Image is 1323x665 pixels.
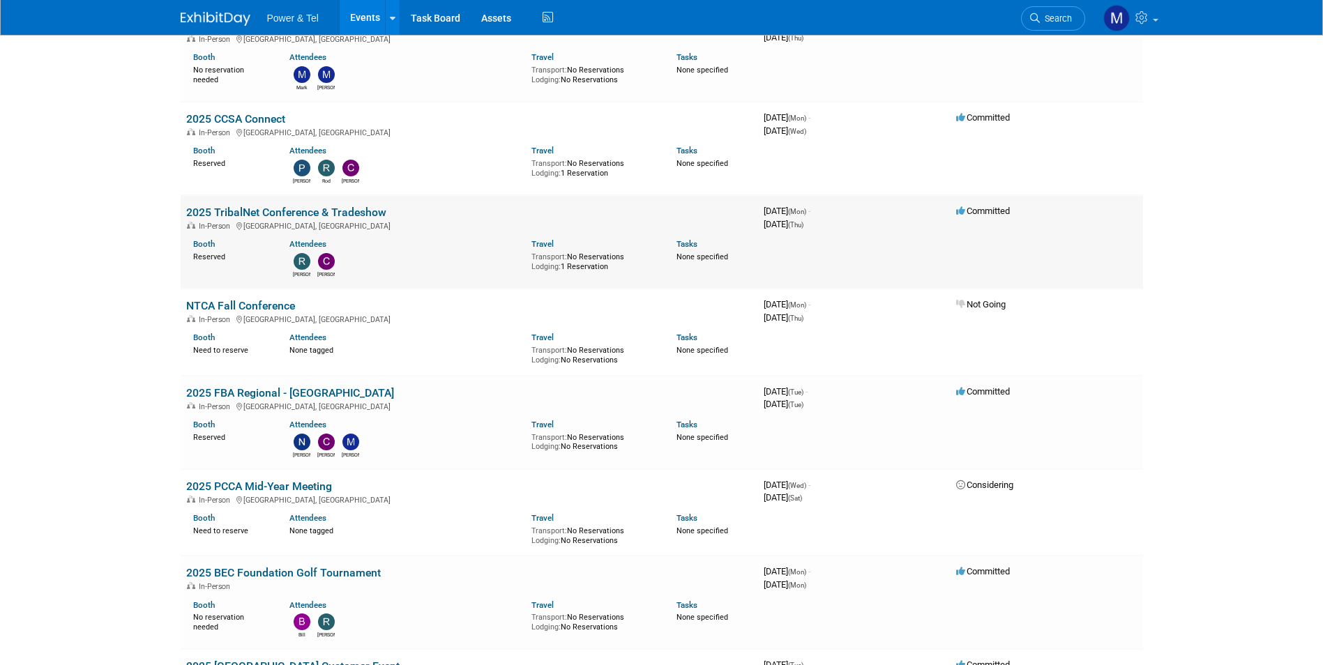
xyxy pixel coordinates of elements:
span: In-Person [199,582,234,591]
div: Mike Melnick [342,450,359,459]
div: Chad Smith [317,270,335,278]
span: Lodging: [531,442,561,451]
div: [GEOGRAPHIC_DATA], [GEOGRAPHIC_DATA] [186,126,753,137]
span: Lodging: [531,262,561,271]
div: No Reservations No Reservations [531,343,656,365]
span: Power & Tel [267,13,319,24]
div: No reservation needed [193,63,269,84]
a: Booth [193,600,215,610]
a: Booth [193,420,215,429]
a: Tasks [676,332,697,342]
img: Madalyn Bobbitt [1103,5,1130,31]
span: [DATE] [764,32,803,43]
span: Considering [956,480,1013,490]
div: [GEOGRAPHIC_DATA], [GEOGRAPHIC_DATA] [186,33,753,44]
a: 2025 BEC Foundation Golf Tournament [186,566,381,579]
span: - [806,386,808,397]
span: [DATE] [764,480,810,490]
span: [DATE] [764,112,810,123]
img: Clint Read [342,160,359,176]
span: - [808,299,810,309]
span: [DATE] [764,206,810,216]
img: Rod Philp [318,160,335,176]
div: Clint Read [342,176,359,185]
img: In-Person Event [187,315,195,322]
img: In-Person Event [187,402,195,409]
span: [DATE] [764,299,810,309]
a: Travel [531,332,554,342]
a: Booth [193,332,215,342]
span: Lodging: [531,536,561,545]
span: Lodging: [531,75,561,84]
a: Travel [531,420,554,429]
span: None specified [676,252,728,261]
a: 2025 PCCA Mid-Year Meeting [186,480,332,493]
span: - [808,112,810,123]
span: [DATE] [764,579,806,590]
span: - [808,566,810,576]
a: Tasks [676,146,697,155]
span: [DATE] [764,312,803,323]
div: No Reservations 1 Reservation [531,250,656,271]
div: Rod Philp [317,176,335,185]
span: In-Person [199,315,234,324]
div: None tagged [289,343,521,356]
img: Chad Smith [318,434,335,450]
span: Transport: [531,159,567,168]
a: Tasks [676,52,697,62]
span: (Thu) [788,314,803,322]
div: [GEOGRAPHIC_DATA], [GEOGRAPHIC_DATA] [186,220,753,231]
a: Booth [193,513,215,523]
img: In-Person Event [187,35,195,42]
span: (Wed) [788,482,806,489]
div: Chad Smith [317,450,335,459]
span: None specified [676,346,728,355]
span: (Mon) [788,114,806,122]
a: 2025 TribalNet Conference & Tradeshow [186,206,386,219]
a: Travel [531,52,554,62]
span: None specified [676,613,728,622]
div: No Reservations No Reservations [531,610,656,632]
a: Travel [531,513,554,523]
div: [GEOGRAPHIC_DATA], [GEOGRAPHIC_DATA] [186,400,753,411]
div: No Reservations No Reservations [531,523,656,545]
span: None specified [676,526,728,535]
span: (Mon) [788,581,806,589]
div: Reserved [193,156,269,169]
span: (Sat) [788,494,802,502]
a: Travel [531,146,554,155]
a: Attendees [289,420,326,429]
span: [DATE] [764,386,808,397]
span: In-Person [199,402,234,411]
span: [DATE] [764,125,806,136]
span: Transport: [531,252,567,261]
img: Bill Rinehardt [294,613,310,630]
div: Paul Beit [293,176,310,185]
span: None specified [676,433,728,442]
span: None specified [676,159,728,168]
span: Transport: [531,613,567,622]
img: ExhibitDay [181,12,250,26]
img: In-Person Event [187,496,195,503]
span: In-Person [199,128,234,137]
span: (Thu) [788,221,803,229]
div: No Reservations No Reservations [531,63,656,84]
div: [GEOGRAPHIC_DATA], [GEOGRAPHIC_DATA] [186,494,753,505]
span: [DATE] [764,219,803,229]
span: (Mon) [788,568,806,576]
a: Booth [193,52,215,62]
img: Mike Melnick [342,434,359,450]
a: Attendees [289,146,326,155]
a: Tasks [676,600,697,610]
span: - [808,206,810,216]
span: Transport: [531,433,567,442]
div: Reserved [193,250,269,262]
span: In-Person [199,222,234,231]
div: None tagged [289,523,521,536]
a: Attendees [289,239,326,249]
a: Travel [531,600,554,610]
a: Attendees [289,52,326,62]
div: No Reservations No Reservations [531,430,656,452]
a: Tasks [676,420,697,429]
span: (Mon) [788,301,806,309]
